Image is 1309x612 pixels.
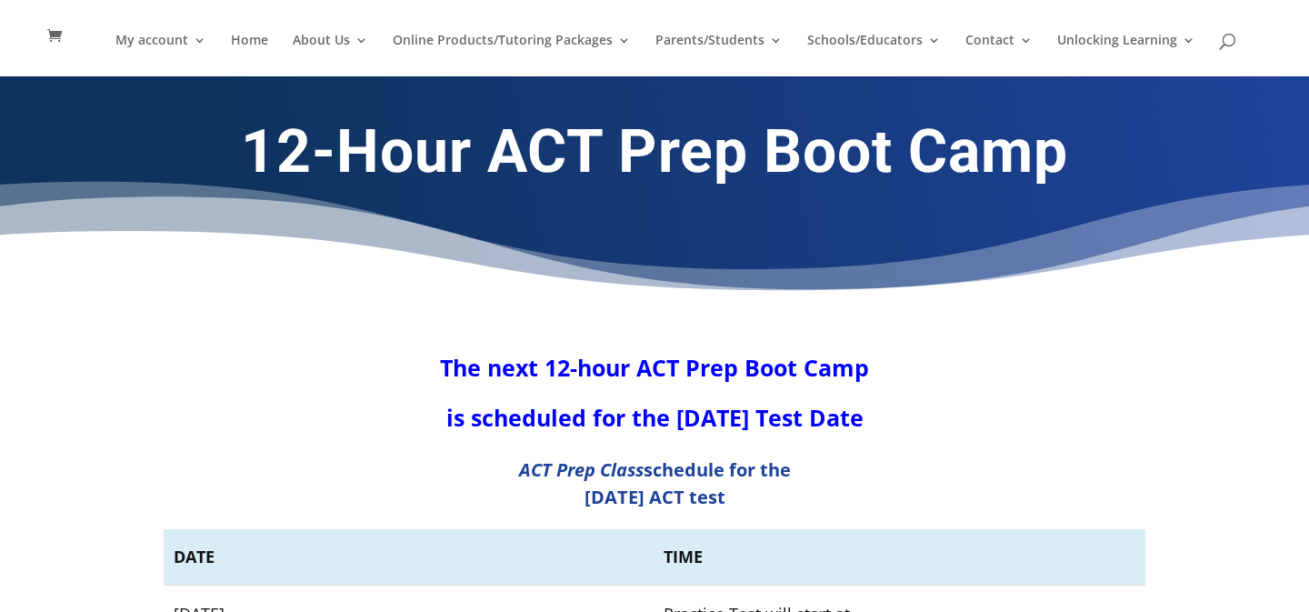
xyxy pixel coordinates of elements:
[164,128,1145,186] h1: 12-Hour ACT Prep Boot Camp
[585,485,725,509] b: [DATE] ACT test
[807,34,941,76] a: Schools/Educators
[1057,34,1195,76] a: Unlocking Learning
[965,34,1033,76] a: Contact
[446,402,864,433] strong: is scheduled for the [DATE] Test Date
[519,457,644,482] em: ACT Prep Class
[115,34,206,76] a: My account
[293,34,368,76] a: About Us
[655,34,783,76] a: Parents/Students
[164,529,654,586] th: DATE
[519,457,791,482] b: schedule for the
[440,352,869,383] strong: The next 12-hour ACT Prep Boot Camp
[654,529,1145,586] th: TIME
[231,34,268,76] a: Home
[393,34,631,76] a: Online Products/Tutoring Packages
